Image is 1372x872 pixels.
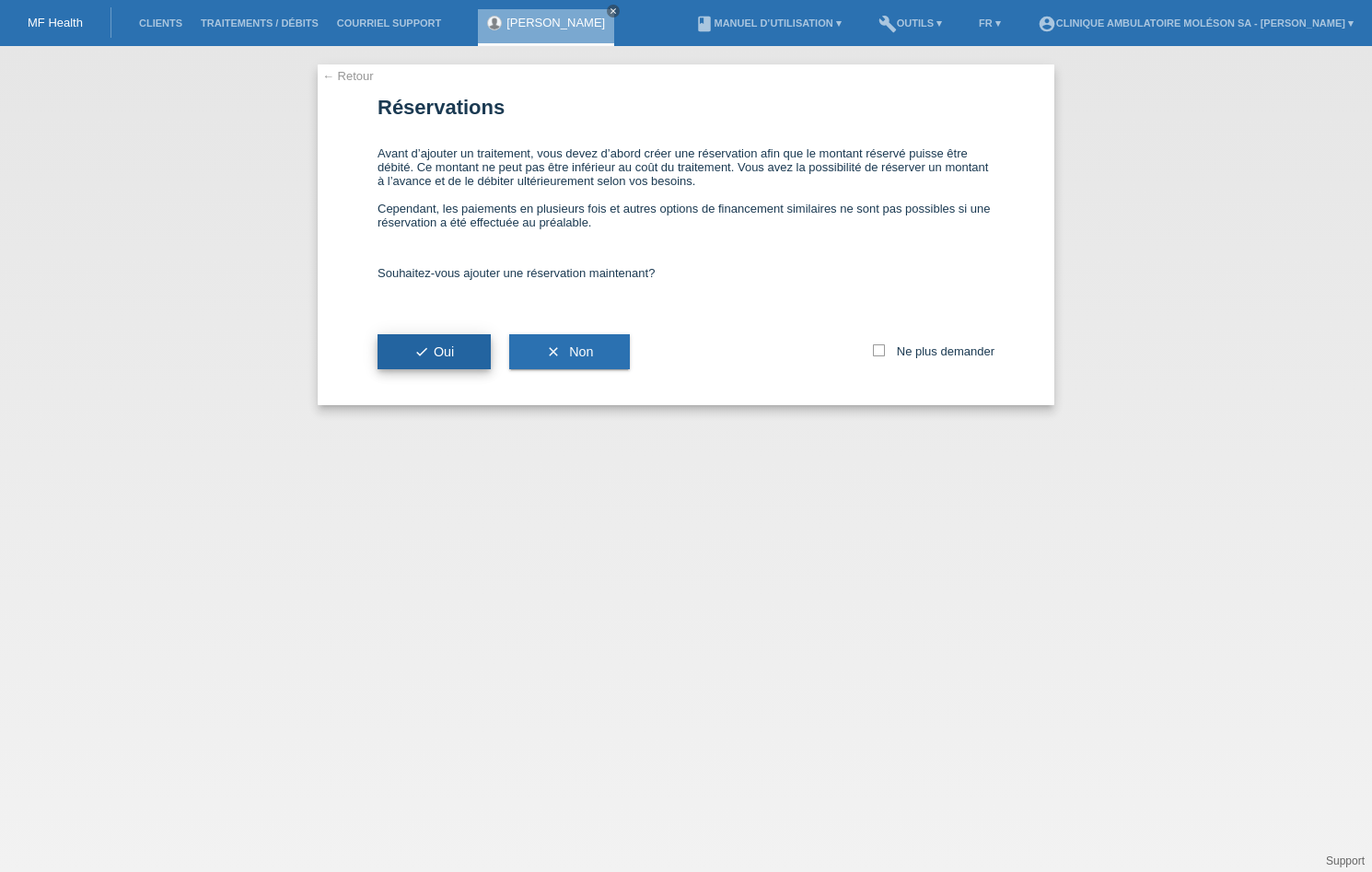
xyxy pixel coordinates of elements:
[28,16,83,29] a: MF Health
[869,17,951,29] a: buildOutils ▾
[192,17,328,29] a: Traitements / débits
[607,5,620,17] a: close
[695,15,714,33] i: book
[609,6,618,16] i: close
[378,334,491,369] button: checkOui
[322,69,374,83] a: ← Retour
[414,344,429,359] i: check
[509,334,630,369] button: clear Non
[569,344,593,359] span: Non
[414,344,454,359] span: Oui
[130,17,192,29] a: Clients
[878,15,897,33] i: build
[873,344,994,358] label: Ne plus demander
[970,17,1010,29] a: FR ▾
[378,248,994,298] div: Souhaitez-vous ajouter une réservation maintenant?
[686,17,850,29] a: bookManuel d’utilisation ▾
[1029,17,1363,29] a: account_circleClinique ambulatoire Moléson SA - [PERSON_NAME] ▾
[1326,855,1365,867] a: Support
[1038,15,1056,33] i: account_circle
[546,344,561,359] i: clear
[378,96,994,119] h1: Réservations
[506,16,605,29] a: [PERSON_NAME]
[378,128,994,248] div: Avant d’ajouter un traitement, vous devez d’abord créer une réservation afin que le montant réser...
[328,17,450,29] a: Courriel Support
